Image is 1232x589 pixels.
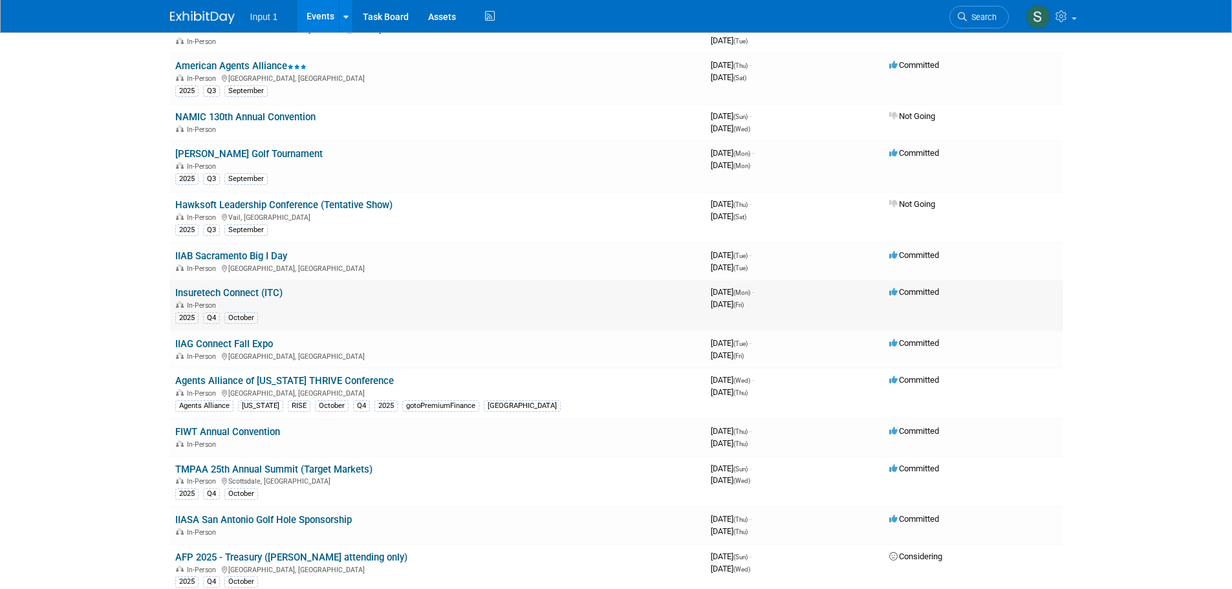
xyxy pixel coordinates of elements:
[750,111,751,121] span: -
[175,211,700,222] div: Vail, [GEOGRAPHIC_DATA]
[711,387,748,397] span: [DATE]
[176,37,184,44] img: In-Person Event
[750,552,751,561] span: -
[315,400,349,412] div: October
[175,375,394,387] a: Agents Alliance of [US_STATE] THRIVE Conference
[175,552,407,563] a: AFP 2025 - Treasury ([PERSON_NAME] attending only)
[175,426,280,438] a: FIWT Annual Convention
[733,477,750,484] span: (Wed)
[187,213,220,222] span: In-Person
[733,125,750,133] span: (Wed)
[889,250,939,260] span: Committed
[889,287,939,297] span: Committed
[175,199,393,211] a: Hawksoft Leadership Conference (Tentative Show)
[176,162,184,169] img: In-Person Event
[176,528,184,535] img: In-Person Event
[175,488,199,500] div: 2025
[224,488,258,500] div: October
[238,400,283,412] div: [US_STATE]
[402,400,479,412] div: gotoPremiumFinance
[750,60,751,70] span: -
[187,37,220,46] span: In-Person
[733,162,750,169] span: (Mon)
[224,576,258,588] div: October
[175,338,273,350] a: IIAG Connect Fall Expo
[889,148,939,158] span: Committed
[733,213,746,220] span: (Sat)
[733,150,750,157] span: (Mon)
[250,12,278,22] span: Input 1
[353,400,370,412] div: Q4
[949,6,1009,28] a: Search
[176,440,184,447] img: In-Person Event
[711,438,748,448] span: [DATE]
[203,488,220,500] div: Q4
[175,475,700,486] div: Scottsdale, [GEOGRAPHIC_DATA]
[187,162,220,171] span: In-Person
[711,123,750,133] span: [DATE]
[733,113,748,120] span: (Sun)
[733,74,746,81] span: (Sat)
[187,301,220,310] span: In-Person
[711,552,751,561] span: [DATE]
[733,428,748,435] span: (Thu)
[711,60,751,70] span: [DATE]
[711,36,748,45] span: [DATE]
[711,211,746,221] span: [DATE]
[175,173,199,185] div: 2025
[711,464,751,473] span: [DATE]
[176,213,184,220] img: In-Person Event
[175,60,307,72] a: American Agents Alliance
[203,312,220,324] div: Q4
[176,301,184,308] img: In-Person Event
[175,224,199,236] div: 2025
[175,576,199,588] div: 2025
[733,553,748,561] span: (Sun)
[752,287,754,297] span: -
[175,387,700,398] div: [GEOGRAPHIC_DATA], [GEOGRAPHIC_DATA]
[187,389,220,398] span: In-Person
[711,375,754,385] span: [DATE]
[176,74,184,81] img: In-Person Event
[203,224,220,236] div: Q3
[288,400,310,412] div: RISE
[889,552,942,561] span: Considering
[889,426,939,436] span: Committed
[733,389,748,396] span: (Thu)
[967,12,997,22] span: Search
[733,352,744,359] span: (Fri)
[374,400,398,412] div: 2025
[733,301,744,308] span: (Fri)
[750,199,751,209] span: -
[750,338,751,348] span: -
[889,60,939,70] span: Committed
[187,125,220,134] span: In-Person
[203,173,220,185] div: Q3
[187,352,220,361] span: In-Person
[711,514,751,524] span: [DATE]
[733,377,750,384] span: (Wed)
[733,528,748,535] span: (Thu)
[733,566,750,573] span: (Wed)
[733,201,748,208] span: (Thu)
[733,289,750,296] span: (Mon)
[176,352,184,359] img: In-Person Event
[711,250,751,260] span: [DATE]
[175,350,700,361] div: [GEOGRAPHIC_DATA], [GEOGRAPHIC_DATA]
[711,199,751,209] span: [DATE]
[750,464,751,473] span: -
[170,11,235,24] img: ExhibitDay
[711,160,750,170] span: [DATE]
[187,74,220,83] span: In-Person
[711,262,748,272] span: [DATE]
[187,528,220,537] span: In-Person
[176,125,184,132] img: In-Person Event
[733,340,748,347] span: (Tue)
[733,37,748,45] span: (Tue)
[175,464,373,475] a: TMPAA 25th Annual Summit (Target Markets)
[733,516,748,523] span: (Thu)
[224,85,268,97] div: September
[711,72,746,82] span: [DATE]
[711,338,751,348] span: [DATE]
[711,148,754,158] span: [DATE]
